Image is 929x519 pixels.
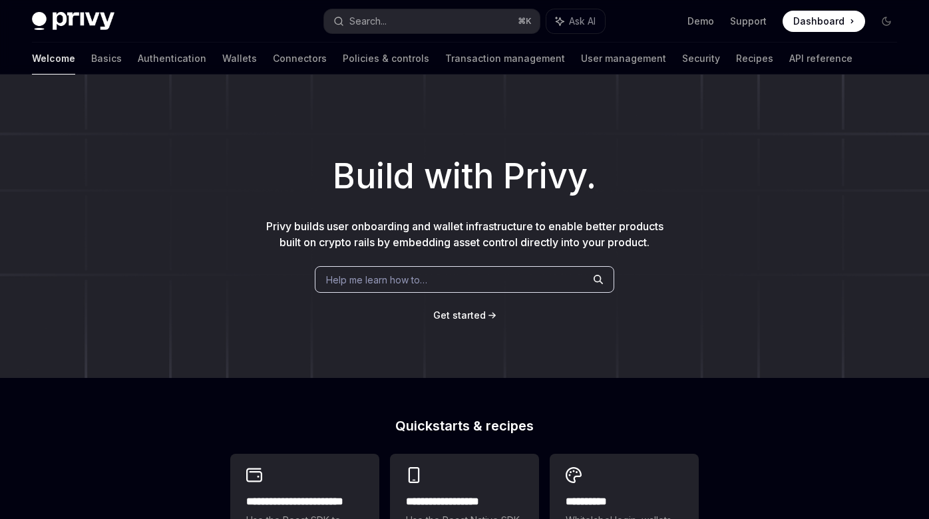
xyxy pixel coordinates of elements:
[789,43,852,75] a: API reference
[569,15,596,28] span: Ask AI
[222,43,257,75] a: Wallets
[326,273,427,287] span: Help me learn how to…
[518,16,532,27] span: ⌘ K
[793,15,844,28] span: Dashboard
[324,9,540,33] button: Search...⌘K
[783,11,865,32] a: Dashboard
[21,150,908,202] h1: Build with Privy.
[546,9,605,33] button: Ask AI
[581,43,666,75] a: User management
[32,12,114,31] img: dark logo
[138,43,206,75] a: Authentication
[730,15,767,28] a: Support
[32,43,75,75] a: Welcome
[687,15,714,28] a: Demo
[682,43,720,75] a: Security
[230,419,699,432] h2: Quickstarts & recipes
[433,309,486,321] span: Get started
[343,43,429,75] a: Policies & controls
[876,11,897,32] button: Toggle dark mode
[266,220,663,249] span: Privy builds user onboarding and wallet infrastructure to enable better products built on crypto ...
[273,43,327,75] a: Connectors
[736,43,773,75] a: Recipes
[91,43,122,75] a: Basics
[445,43,565,75] a: Transaction management
[433,309,486,322] a: Get started
[349,13,387,29] div: Search...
